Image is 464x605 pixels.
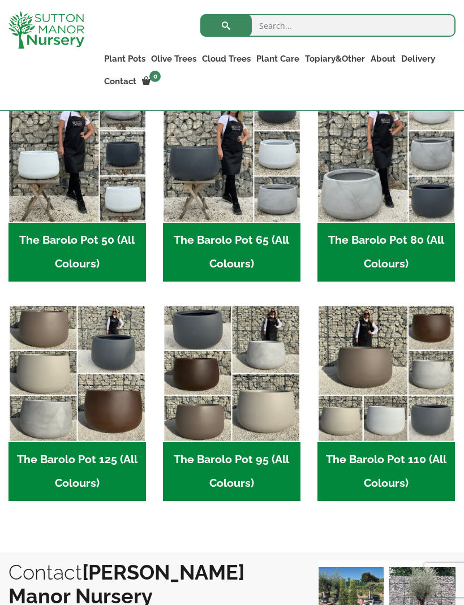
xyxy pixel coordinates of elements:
[317,442,455,501] h2: The Barolo Pot 110 (All Colours)
[317,85,455,223] img: The Barolo Pot 80 (All Colours)
[317,305,455,442] img: The Barolo Pot 110 (All Colours)
[368,51,398,67] a: About
[163,85,300,223] img: The Barolo Pot 65 (All Colours)
[163,442,300,501] h2: The Barolo Pot 95 (All Colours)
[302,51,368,67] a: Topiary&Other
[101,74,139,89] a: Contact
[8,305,146,501] a: Visit product category The Barolo Pot 125 (All Colours)
[163,305,300,442] img: The Barolo Pot 95 (All Colours)
[8,442,146,501] h2: The Barolo Pot 125 (All Colours)
[148,51,199,67] a: Olive Trees
[8,11,84,49] img: logo
[149,71,161,82] span: 0
[8,223,146,282] h2: The Barolo Pot 50 (All Colours)
[101,51,148,67] a: Plant Pots
[199,51,254,67] a: Cloud Trees
[317,85,455,282] a: Visit product category The Barolo Pot 80 (All Colours)
[8,85,146,282] a: Visit product category The Barolo Pot 50 (All Colours)
[8,305,146,442] img: The Barolo Pot 125 (All Colours)
[317,305,455,501] a: Visit product category The Barolo Pot 110 (All Colours)
[163,223,300,282] h2: The Barolo Pot 65 (All Colours)
[8,85,146,223] img: The Barolo Pot 50 (All Colours)
[163,305,300,501] a: Visit product category The Barolo Pot 95 (All Colours)
[398,51,438,67] a: Delivery
[254,51,302,67] a: Plant Care
[317,223,455,282] h2: The Barolo Pot 80 (All Colours)
[200,14,456,37] input: Search...
[163,85,300,282] a: Visit product category The Barolo Pot 65 (All Colours)
[139,74,164,89] a: 0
